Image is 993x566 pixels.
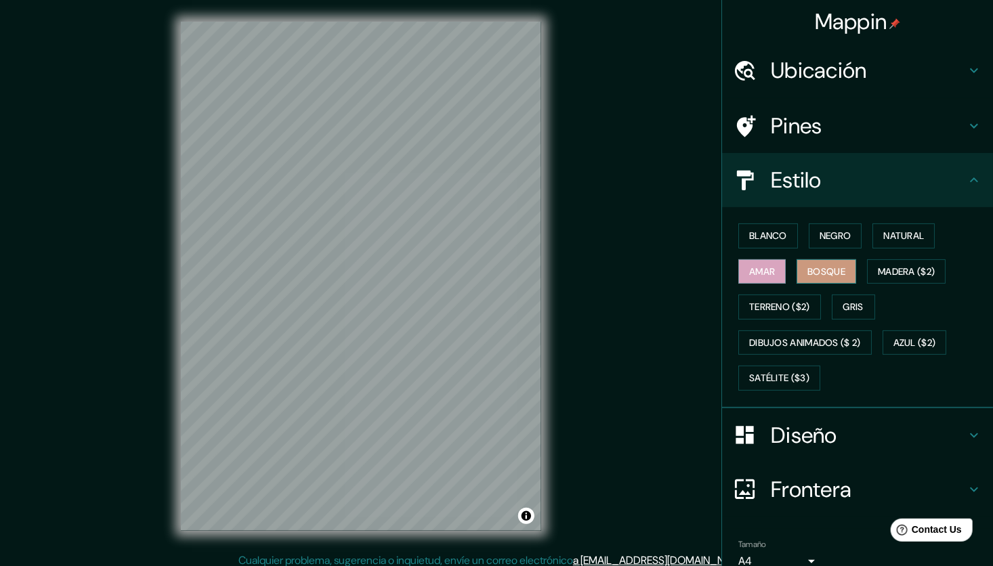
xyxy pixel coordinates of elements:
font: Madera ($2) [878,263,935,280]
iframe: Help widget launcher [872,513,978,551]
font: Gris [843,299,864,315]
div: Frontera [722,462,993,517]
h4: Frontera [771,476,966,503]
button: Dibujos animados ($ 2) [738,330,872,355]
button: Satélite ($3) [738,366,820,391]
button: Azul ($2) [883,330,947,355]
font: Amar [749,263,775,280]
button: Madera ($2) [867,259,946,284]
button: Natural [872,223,935,248]
img: pin-icon.png [889,18,900,29]
h4: Pines [771,112,966,139]
font: Blanco [749,227,787,244]
div: Pines [722,99,993,153]
button: Amar [738,259,786,284]
canvas: Mapa [181,22,541,531]
button: Alternar atribución [518,508,534,524]
font: Satélite ($3) [749,370,809,387]
h4: Diseño [771,422,966,449]
button: Gris [832,295,875,320]
label: Tamaño [738,538,766,550]
h4: Estilo [771,167,966,194]
h4: Ubicación [771,57,966,84]
button: Terreno ($2) [738,295,821,320]
div: Estilo [722,153,993,207]
button: Negro [809,223,862,248]
button: Bosque [797,259,856,284]
font: Mappin [815,7,887,36]
font: Azul ($2) [893,334,936,351]
font: Terreno ($2) [749,299,810,315]
div: Diseño [722,408,993,462]
font: Bosque [807,263,845,280]
div: Ubicación [722,43,993,97]
font: Dibujos animados ($ 2) [749,334,861,351]
font: Natural [883,227,924,244]
button: Blanco [738,223,798,248]
font: Negro [820,227,851,244]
